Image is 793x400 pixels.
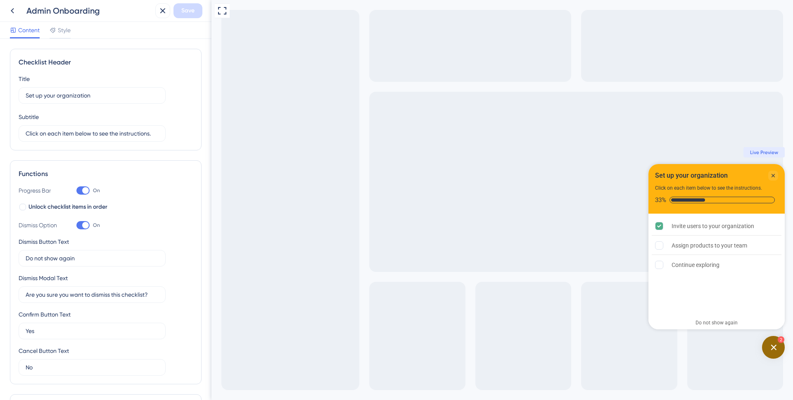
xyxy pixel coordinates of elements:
[28,202,107,212] span: Unlock checklist items in order
[440,217,570,236] div: Invite users to your organization is complete.
[26,91,159,100] input: Header 1
[460,221,543,231] div: Invite users to your organization
[19,112,39,122] div: Subtitle
[19,237,69,247] div: Dismiss Button Text
[19,273,68,283] div: Dismiss Modal Text
[19,74,30,84] div: Title
[19,310,71,319] div: Confirm Button Text
[19,169,193,179] div: Functions
[557,171,567,181] div: Close Checklist
[26,363,159,372] input: Type the value
[26,290,159,299] input: Type the value
[440,236,570,255] div: Assign products to your team is incomplete.
[19,186,60,195] div: Progress Bar
[444,184,551,192] div: Click on each item below to see the instructions.
[19,220,60,230] div: Dismiss Option
[437,214,573,314] div: Checklist items
[444,171,516,181] div: Set up your organization
[93,187,100,194] span: On
[444,196,455,204] div: 33%
[26,254,159,263] input: Type the value
[26,129,159,138] input: Header 2
[437,164,573,329] div: Checklist Container
[539,149,567,156] span: Live Preview
[26,5,152,17] div: Admin Onboarding
[444,196,567,204] div: Checklist progress: 33%
[93,222,100,229] span: On
[440,256,570,274] div: Continue exploring is incomplete.
[19,57,193,67] div: Checklist Header
[484,319,526,326] div: Do not show again
[18,25,40,35] span: Content
[26,326,159,336] input: Type the value
[58,25,71,35] span: Style
[173,3,202,18] button: Save
[19,346,69,356] div: Cancel Button Text
[551,336,573,359] div: Open Checklist, remaining modules: 2
[460,260,508,270] div: Continue exploring
[566,336,573,343] div: 2
[181,6,195,16] span: Save
[460,240,536,250] div: Assign products to your team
